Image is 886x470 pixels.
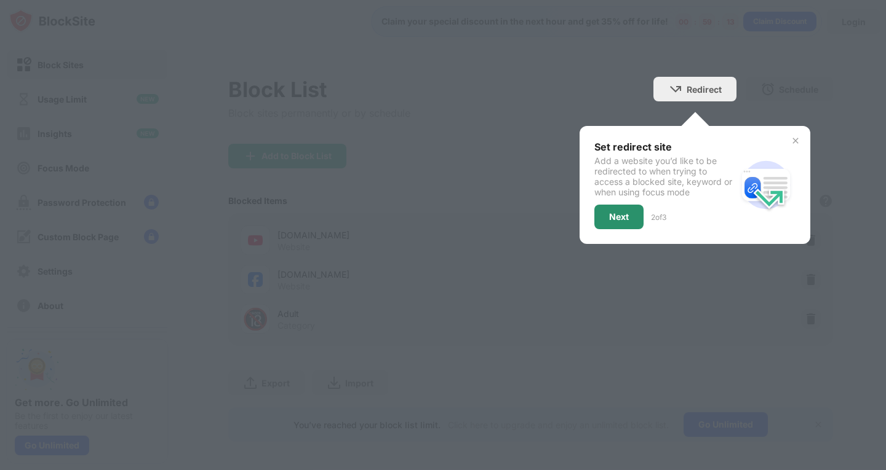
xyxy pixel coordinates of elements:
[594,155,736,197] div: Add a website you’d like to be redirected to when trying to access a blocked site, keyword or whe...
[736,155,796,214] img: redirect.svg
[609,212,629,222] div: Next
[687,84,722,95] div: Redirect
[594,141,736,153] div: Set redirect site
[651,213,666,222] div: 2 of 3
[791,136,800,146] img: x-button.svg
